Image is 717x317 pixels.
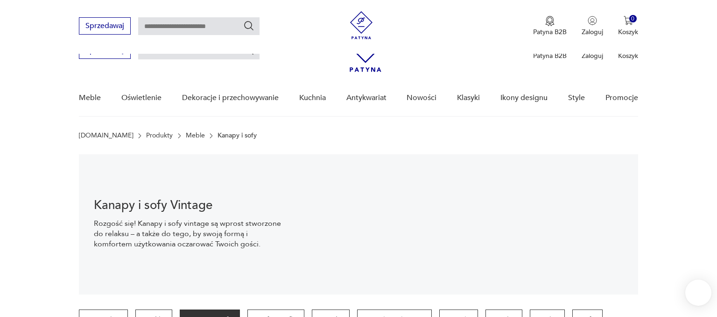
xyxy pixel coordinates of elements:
[533,16,567,36] a: Ikona medaluPatyna B2B
[407,80,436,116] a: Nowości
[629,15,637,23] div: 0
[121,80,162,116] a: Oświetlenie
[588,16,597,25] img: Ikonka użytkownika
[186,132,205,139] a: Meble
[79,23,131,30] a: Sprzedawaj
[299,80,326,116] a: Kuchnia
[347,11,375,39] img: Patyna - sklep z meblami i dekoracjami vintage
[685,280,711,306] iframe: Smartsupp widget button
[545,16,555,26] img: Ikona medalu
[500,80,548,116] a: Ikony designu
[605,80,638,116] a: Promocje
[243,20,254,31] button: Szukaj
[618,28,638,36] p: Koszyk
[182,80,279,116] a: Dekoracje i przechowywanie
[79,17,131,35] button: Sprzedawaj
[218,132,257,139] p: Kanapy i sofy
[618,16,638,36] button: 0Koszyk
[568,80,585,116] a: Style
[533,28,567,36] p: Patyna B2B
[94,218,288,249] p: Rozgość się! Kanapy i sofy vintage są wprost stworzone do relaksu – a także do tego, by swoją for...
[146,132,173,139] a: Produkty
[618,51,638,60] p: Koszyk
[582,51,603,60] p: Zaloguj
[582,16,603,36] button: Zaloguj
[79,80,101,116] a: Meble
[533,51,567,60] p: Patyna B2B
[79,48,131,54] a: Sprzedawaj
[94,200,288,211] h1: Kanapy i sofy Vintage
[302,154,638,295] img: 4dcd11543b3b691785adeaf032051535.jpg
[79,132,134,139] a: [DOMAIN_NAME]
[624,16,633,25] img: Ikona koszyka
[346,80,387,116] a: Antykwariat
[582,28,603,36] p: Zaloguj
[457,80,480,116] a: Klasyki
[533,16,567,36] button: Patyna B2B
